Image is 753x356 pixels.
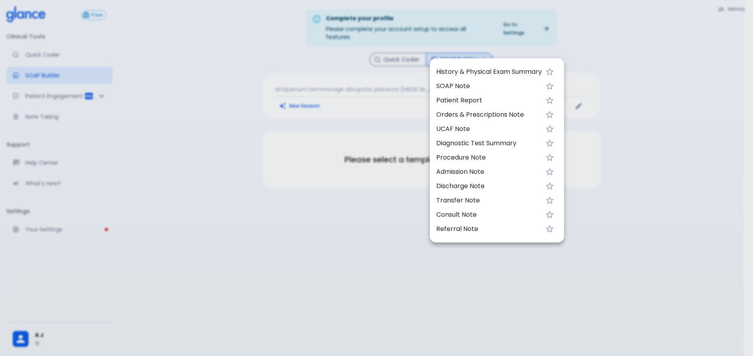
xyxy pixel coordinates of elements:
button: Favorite [542,150,558,165]
span: Referral Note [436,224,542,234]
span: Procedure Note [436,153,542,162]
span: Consult Note [436,210,542,219]
button: Favorite [542,221,558,237]
span: UCAF Note [436,124,542,134]
button: Favorite [542,92,558,108]
button: Favorite [542,207,558,223]
span: Diagnostic Test Summary [436,139,542,148]
span: Admission Note [436,167,542,177]
span: Transfer Note [436,196,542,205]
span: SOAP Note [436,81,542,91]
button: Favorite [542,135,558,151]
button: Favorite [542,164,558,180]
button: Favorite [542,78,558,94]
button: Favorite [542,192,558,208]
button: Favorite [542,64,558,80]
button: Favorite [542,107,558,123]
span: Patient Report [436,96,542,105]
button: Favorite [542,121,558,137]
span: Discharge Note [436,181,542,191]
span: Orders & Prescriptions Note [436,110,542,119]
span: History & Physical Exam Summary [436,67,542,77]
button: Favorite [542,178,558,194]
